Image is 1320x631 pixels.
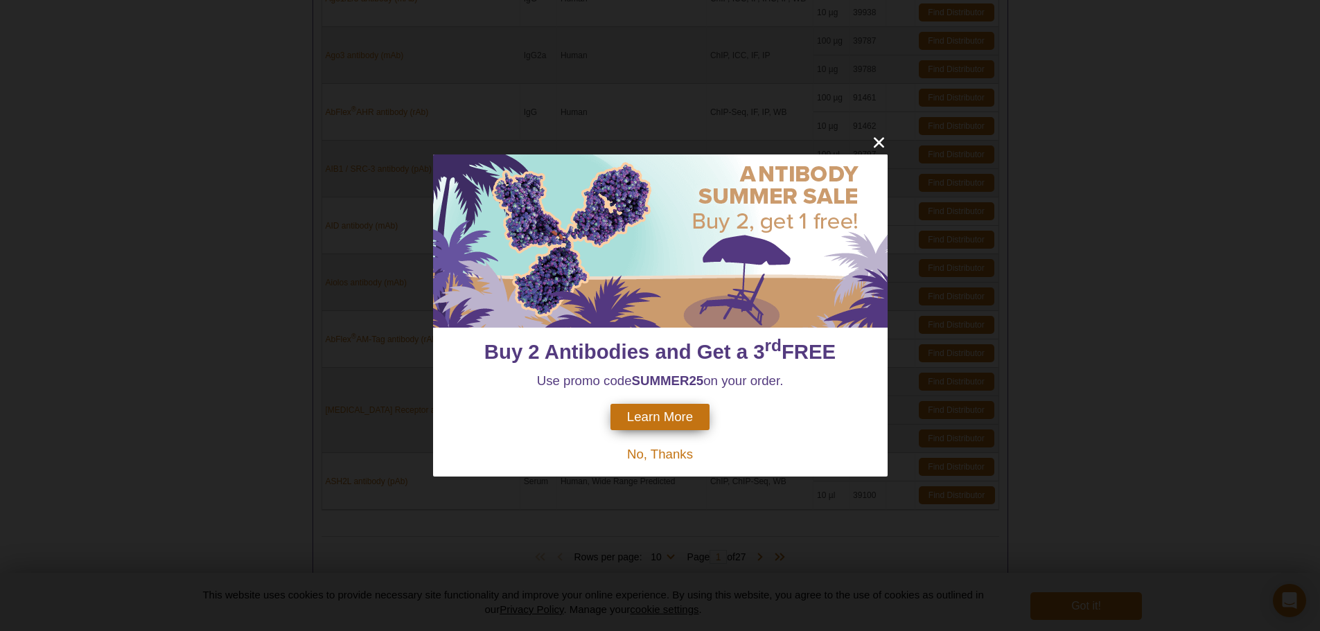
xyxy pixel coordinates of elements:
[627,409,693,425] span: Learn More
[765,337,782,355] sup: rd
[484,340,836,363] span: Buy 2 Antibodies and Get a 3 FREE
[870,134,888,151] button: close
[627,447,693,461] span: No, Thanks
[632,373,704,388] strong: SUMMER25
[537,373,784,388] span: Use promo code on your order.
